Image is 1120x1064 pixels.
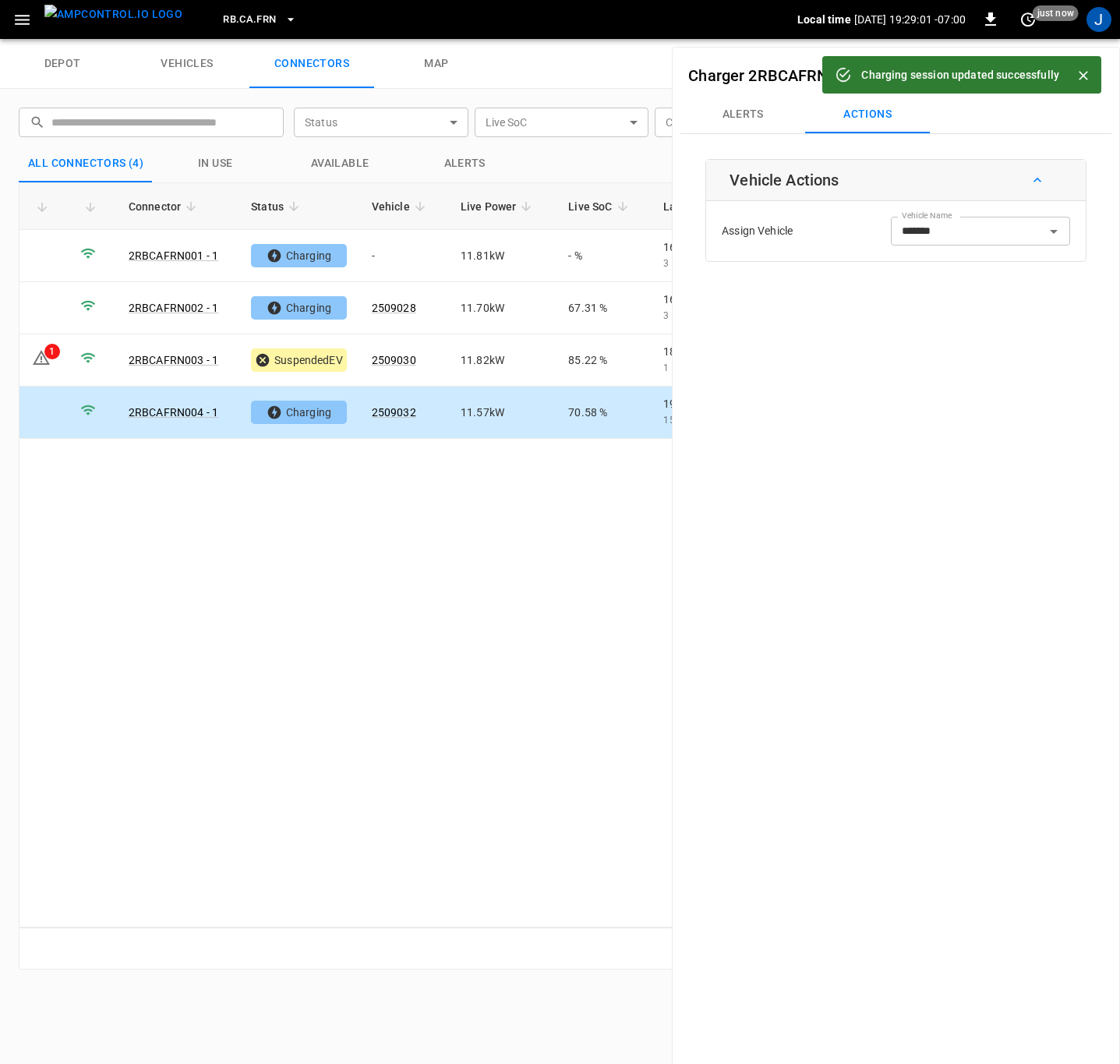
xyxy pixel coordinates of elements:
span: 1 hour ago [663,362,712,373]
button: Alerts [680,96,805,133]
button: Alerts [402,145,527,182]
span: Live Power [461,197,537,216]
p: [DATE] 19:29:01 -07:00 [854,12,966,27]
span: Status [251,197,304,216]
div: Charging [251,401,347,424]
div: Charging [251,296,347,320]
span: Live SoC [568,197,632,216]
p: 16:00 [663,239,785,255]
td: - [359,230,448,282]
td: 70.58 % [556,387,651,439]
a: 2RBCAFRN001 - 1 [129,249,218,262]
td: 11.81 kW [448,230,556,282]
button: Close [1072,64,1095,87]
span: 15 minutes ago [663,415,734,426]
p: 19:14 [663,396,785,412]
h6: - [688,63,945,88]
span: RB.CA.FRN [223,11,276,29]
span: 3 hours ago [663,310,717,321]
label: Vehicle Name [902,210,952,222]
a: map [374,39,499,89]
button: Actions [805,96,930,133]
td: 67.31 % [556,282,651,334]
p: 16:35 [663,292,785,307]
a: Charger 2RBCAFRN004 [688,66,854,85]
p: Assign Vehicle [722,223,793,239]
button: Available [277,145,402,182]
h6: Vehicle Actions [730,168,839,193]
p: Local time [797,12,851,27]
div: Charging session updated successfully [861,61,1059,89]
span: just now [1033,5,1079,21]
td: 11.82 kW [448,334,556,387]
button: Open [1043,221,1065,242]
a: 2509032 [372,406,416,419]
div: Charging [251,244,347,267]
a: vehicles [125,39,249,89]
p: 18:08 [663,344,785,359]
span: 3 hours ago [663,258,717,269]
td: - % [556,230,651,282]
a: 2RBCAFRN002 - 1 [129,302,218,314]
td: 85.22 % [556,334,651,387]
span: Last Session Start [663,197,776,216]
div: SuspendedEV [251,348,347,372]
span: Vehicle [372,197,430,216]
td: 11.57 kW [448,387,556,439]
div: 1 [44,344,60,359]
button: All Connectors (4) [19,145,153,182]
span: Connector [129,197,201,216]
td: 11.70 kW [448,282,556,334]
button: set refresh interval [1016,7,1041,32]
div: Connectors submenus tabs [680,96,1111,133]
a: 2RBCAFRN004 - 1 [129,406,218,419]
img: ampcontrol.io logo [44,5,182,24]
button: in use [153,145,277,182]
button: RB.CA.FRN [217,5,302,35]
a: 2509030 [372,354,416,366]
a: connectors [249,39,374,89]
a: 2RBCAFRN003 - 1 [129,354,218,366]
div: profile-icon [1086,7,1111,32]
a: 2509028 [372,302,416,314]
